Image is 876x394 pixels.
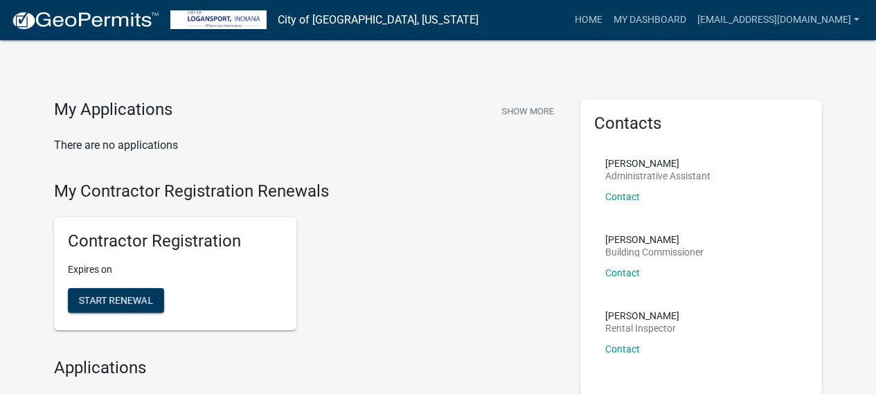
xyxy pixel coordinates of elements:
[54,100,172,120] h4: My Applications
[692,7,865,33] a: [EMAIL_ADDRESS][DOMAIN_NAME]
[605,247,704,257] p: Building Commissioner
[605,323,679,333] p: Rental Inspector
[594,114,809,134] h5: Contacts
[605,171,710,181] p: Administrative Assistant
[79,295,153,306] span: Start Renewal
[605,343,640,355] a: Contact
[605,235,704,244] p: [PERSON_NAME]
[496,100,560,123] button: Show More
[54,181,560,202] h4: My Contractor Registration Renewals
[569,7,608,33] a: Home
[68,231,283,251] h5: Contractor Registration
[278,8,479,32] a: City of [GEOGRAPHIC_DATA], [US_STATE]
[605,311,679,321] p: [PERSON_NAME]
[68,262,283,277] p: Expires on
[605,159,710,168] p: [PERSON_NAME]
[605,267,640,278] a: Contact
[605,191,640,202] a: Contact
[170,10,267,29] img: City of Logansport, Indiana
[54,358,560,378] h4: Applications
[608,7,692,33] a: My Dashboard
[68,288,164,313] button: Start Renewal
[54,137,560,154] p: There are no applications
[54,181,560,342] wm-registration-list-section: My Contractor Registration Renewals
